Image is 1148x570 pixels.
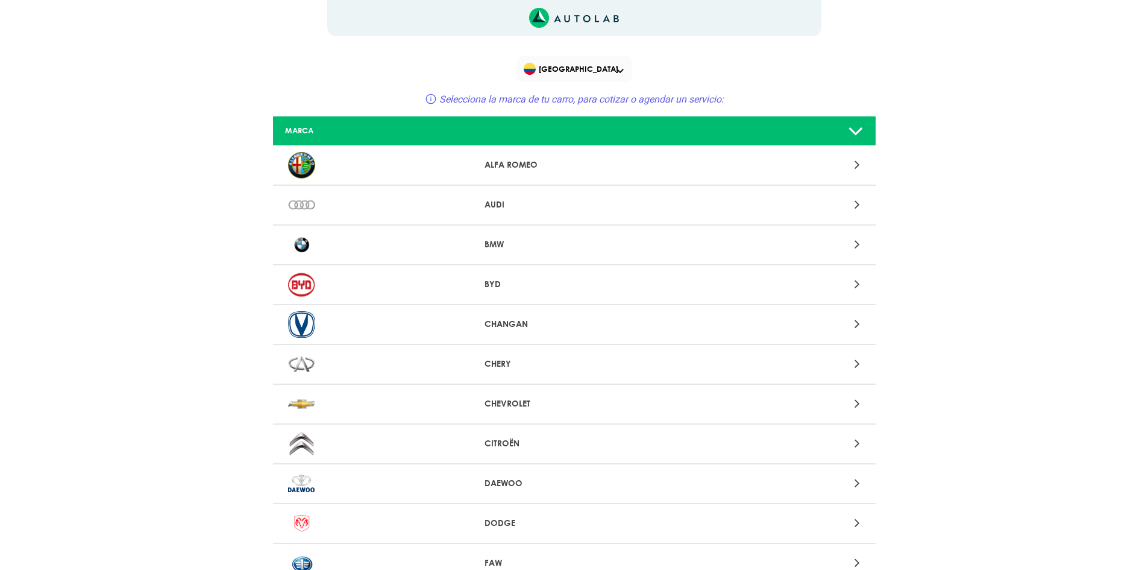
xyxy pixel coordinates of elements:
[288,510,315,537] img: DODGE
[288,271,315,298] img: BYD
[485,318,663,331] p: CHANGAN
[485,517,663,530] p: DODGE
[288,152,315,179] img: ALFA ROMEO
[485,397,663,410] p: CHEVROLET
[276,125,475,136] div: MARCA
[288,431,315,457] img: CITROËN
[529,11,619,23] a: Link al sitio de autolab
[485,278,663,291] p: BYD
[273,116,876,146] a: MARCA
[288,470,315,497] img: DAEWOO
[485,557,663,569] p: FAW
[524,60,627,77] span: [GEOGRAPHIC_DATA]
[288,391,315,417] img: CHEVROLET
[485,477,663,490] p: DAEWOO
[485,437,663,450] p: CITROËN
[485,358,663,370] p: CHERY
[288,311,315,338] img: CHANGAN
[485,238,663,251] p: BMW
[288,232,315,258] img: BMW
[439,93,724,105] span: Selecciona la marca de tu carro, para cotizar o agendar un servicio:
[288,192,315,218] img: AUDI
[288,351,315,378] img: CHERY
[516,55,632,82] div: Flag of COLOMBIA[GEOGRAPHIC_DATA]
[485,198,663,211] p: AUDI
[485,159,663,171] p: ALFA ROMEO
[524,63,536,75] img: Flag of COLOMBIA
